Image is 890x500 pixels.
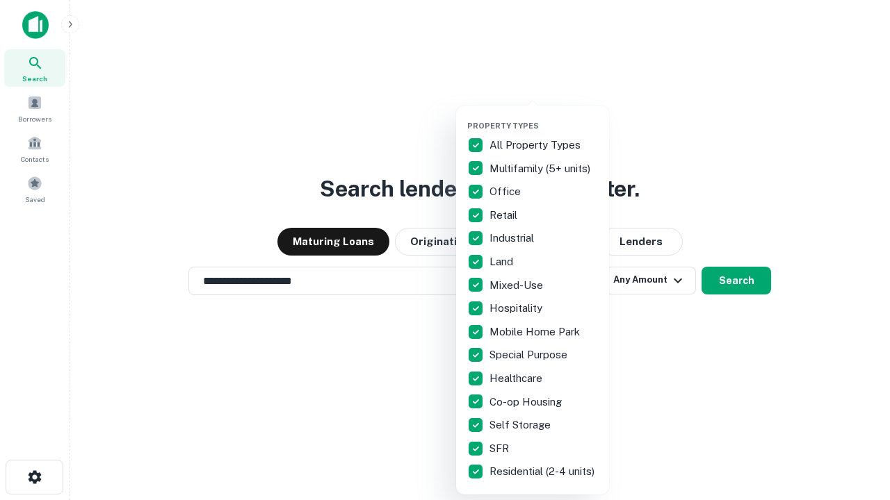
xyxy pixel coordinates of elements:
p: Multifamily (5+ units) [489,160,593,177]
iframe: Chat Widget [820,389,890,456]
p: Self Storage [489,417,553,433]
p: Mixed-Use [489,277,546,294]
p: Hospitality [489,300,545,317]
p: Industrial [489,230,537,247]
p: Co-op Housing [489,394,565,410]
p: SFR [489,440,512,457]
p: Retail [489,207,520,224]
p: Land [489,253,516,270]
p: Mobile Home Park [489,324,583,340]
p: Special Purpose [489,347,570,363]
p: Healthcare [489,370,545,387]
p: All Property Types [489,137,583,153]
p: Residential (2-4 units) [489,463,597,480]
p: Office [489,183,524,200]
span: Property Types [467,122,539,130]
